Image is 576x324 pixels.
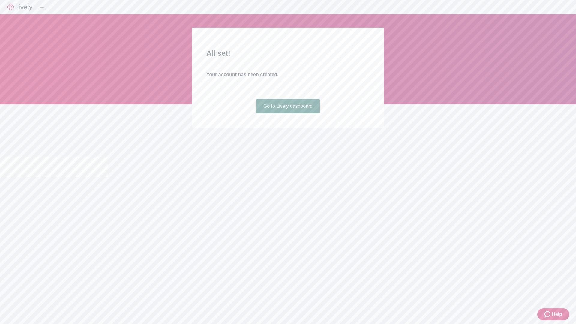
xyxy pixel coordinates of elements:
[537,308,569,320] button: Zendesk support iconHelp
[206,48,370,59] h2: All set!
[256,99,320,113] a: Go to Lively dashboard
[552,311,562,318] span: Help
[206,71,370,78] h4: Your account has been created.
[40,7,44,9] button: Log out
[544,311,552,318] svg: Zendesk support icon
[7,4,32,11] img: Lively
